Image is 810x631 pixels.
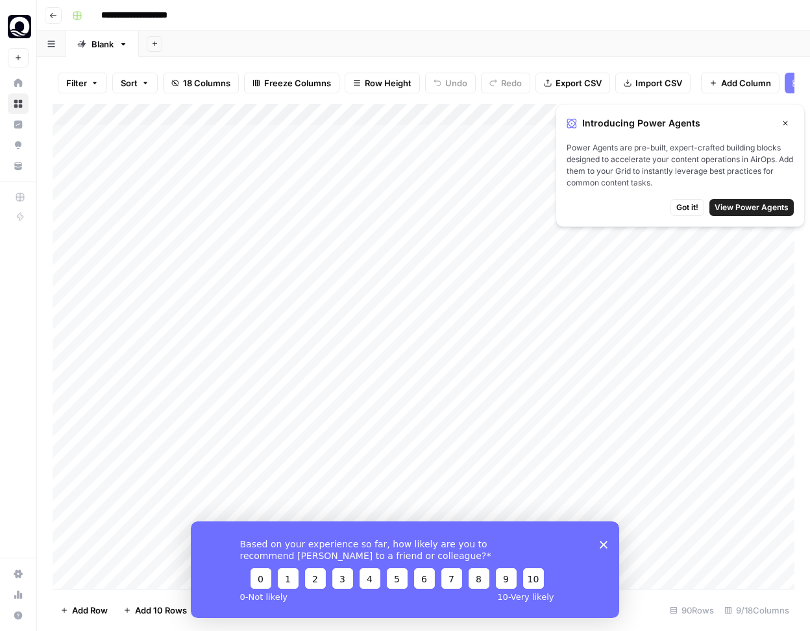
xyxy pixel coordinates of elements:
button: 18 Columns [163,73,239,93]
span: Redo [501,77,522,89]
div: 90 Rows [665,600,719,621]
span: Add Row [72,604,108,617]
span: Freeze Columns [264,77,331,89]
span: Power Agents are pre-built, expert-crafted building blocks designed to accelerate your content op... [567,142,794,189]
span: Got it! [676,202,698,213]
span: Filter [66,77,87,89]
a: Usage [8,584,29,605]
span: 18 Columns [183,77,230,89]
button: Freeze Columns [244,73,339,93]
button: Help + Support [8,605,29,626]
a: Your Data [8,156,29,176]
button: Sort [112,73,158,93]
span: Row Height [365,77,411,89]
span: Add Column [721,77,771,89]
span: Undo [445,77,467,89]
iframe: Survey from AirOps [191,521,619,618]
button: View Power Agents [709,199,794,216]
a: Opportunities [8,135,29,156]
button: Workspace: Oasis Security [8,10,29,43]
span: Sort [121,77,138,89]
button: Add 10 Rows [116,600,195,621]
a: Blank [66,31,139,57]
button: Export CSV [535,73,610,93]
a: Home [8,73,29,93]
button: Filter [58,73,107,93]
span: View Power Agents [715,202,789,213]
button: Add Row [53,600,116,621]
div: 9/18 Columns [719,600,794,621]
div: Introducing Power Agents [567,115,794,132]
span: Add 10 Rows [135,604,187,617]
button: Import CSV [615,73,691,93]
button: Row Height [345,73,420,93]
button: Got it! [670,199,704,216]
a: Browse [8,93,29,114]
button: Redo [481,73,530,93]
button: Undo [425,73,476,93]
div: Blank [92,38,114,51]
span: Export CSV [556,77,602,89]
a: Settings [8,564,29,584]
span: Import CSV [635,77,682,89]
button: Add Column [701,73,779,93]
img: Oasis Security Logo [8,15,31,38]
a: Insights [8,114,29,135]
